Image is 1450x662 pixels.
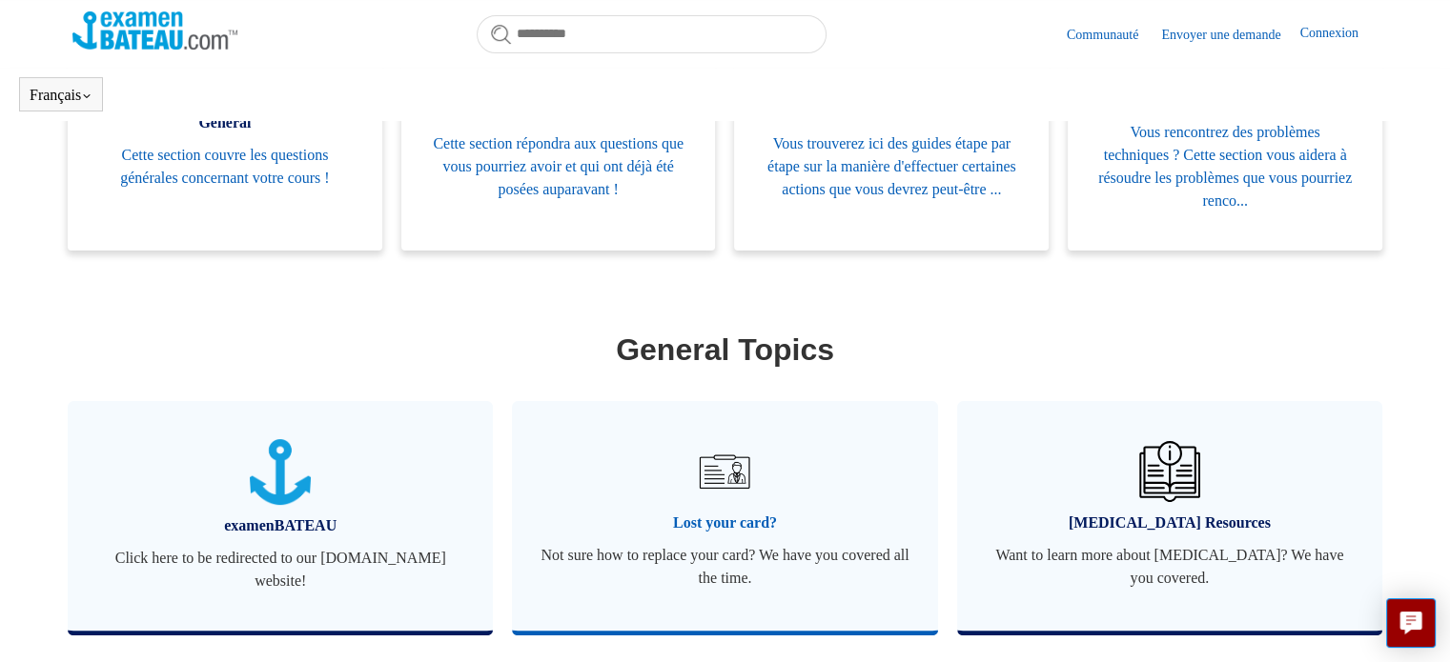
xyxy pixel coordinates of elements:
span: Lost your card? [541,512,909,534]
span: Cette section couvre les questions générales concernant votre cours ! [96,144,354,190]
span: examenBATEAU [96,514,464,537]
span: Click here to be redirected to our [DOMAIN_NAME] website! [96,547,464,592]
span: Not sure how to replace your card? We have you covered all the time. [541,544,909,590]
img: 01JRG6G4NA4NJ1BVG8MJM761YH [691,438,758,505]
span: Général [96,111,354,134]
img: 01JTNN85WSQ5FQ6HNXPDSZ7SRA [250,439,311,505]
span: Vous rencontrez des problèmes techniques ? Cette section vous aidera à résoudre les problèmes que... [1096,121,1354,212]
a: Communauté [1067,25,1157,45]
a: Envoyer une demande [1161,25,1299,45]
a: [MEDICAL_DATA] Resources Want to learn more about [MEDICAL_DATA]? We have you covered. [957,401,1382,631]
span: [MEDICAL_DATA] Resources [986,512,1354,534]
span: Cette section répondra aux questions que vous pourriez avoir et qui ont déjà été posées auparavant ! [430,132,687,201]
a: Dépannage Vous rencontrez des problèmes techniques ? Cette section vous aidera à résoudre les pro... [1068,41,1382,251]
input: Rechercher [477,15,827,53]
a: Connexion [1299,23,1377,46]
a: Étape par étape Vous trouverez ici des guides étape par étape sur la manière d'effectuer certaine... [734,41,1049,251]
img: 01JHREV2E6NG3DHE8VTG8QH796 [1139,441,1200,502]
span: Vous trouverez ici des guides étape par étape sur la manière d'effectuer certaines actions que vo... [763,132,1020,201]
h1: General Topics [72,327,1378,372]
a: FAQ Cette section répondra aux questions que vous pourriez avoir et qui ont déjà été posées aupar... [401,41,716,251]
a: examenBATEAU Click here to be redirected to our [DOMAIN_NAME] website! [68,401,493,631]
button: Français [30,87,92,104]
a: Lost your card? Not sure how to replace your card? We have you covered all the time. [512,401,937,631]
span: Want to learn more about [MEDICAL_DATA]? We have you covered. [986,544,1354,590]
img: Page d’accueil du Centre d’aide Examen Bateau [72,11,237,50]
a: Général Cette section couvre les questions générales concernant votre cours ! [68,41,382,251]
button: Live chat [1386,598,1436,648]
